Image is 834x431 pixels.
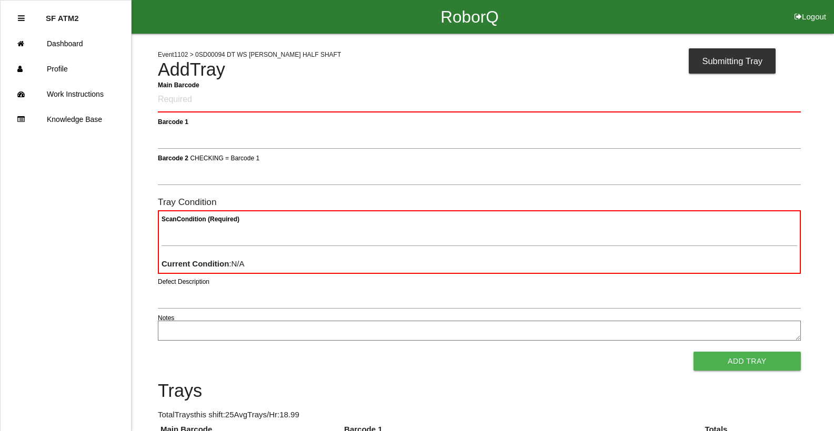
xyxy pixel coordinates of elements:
h4: Trays [158,381,801,401]
button: Add Tray [694,352,801,371]
input: Required [158,88,801,112]
h4: Add Tray [158,60,801,80]
a: Dashboard [1,31,131,56]
b: Main Barcode [158,81,199,88]
div: Submitting Tray [689,48,776,74]
h6: Tray Condition [158,197,801,207]
b: Barcode 1 [158,118,188,125]
span: CHECKING = Barcode 1 [190,154,259,161]
label: Defect Description [158,277,209,286]
p: SF ATM2 [46,6,79,23]
label: Notes [158,313,174,323]
div: Close [18,6,25,31]
a: Knowledge Base [1,107,131,132]
b: Scan Condition (Required) [162,215,239,223]
p: Total Trays this shift: 25 Avg Trays /Hr: 18.99 [158,409,801,421]
a: Work Instructions [1,81,131,107]
a: Profile [1,56,131,81]
span: : N/A [162,259,245,268]
b: Current Condition [162,259,229,268]
span: Event 1102 > 0SD00094 DT WS [PERSON_NAME] HALF SHAFT [158,51,341,58]
b: Barcode 2 [158,154,188,161]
